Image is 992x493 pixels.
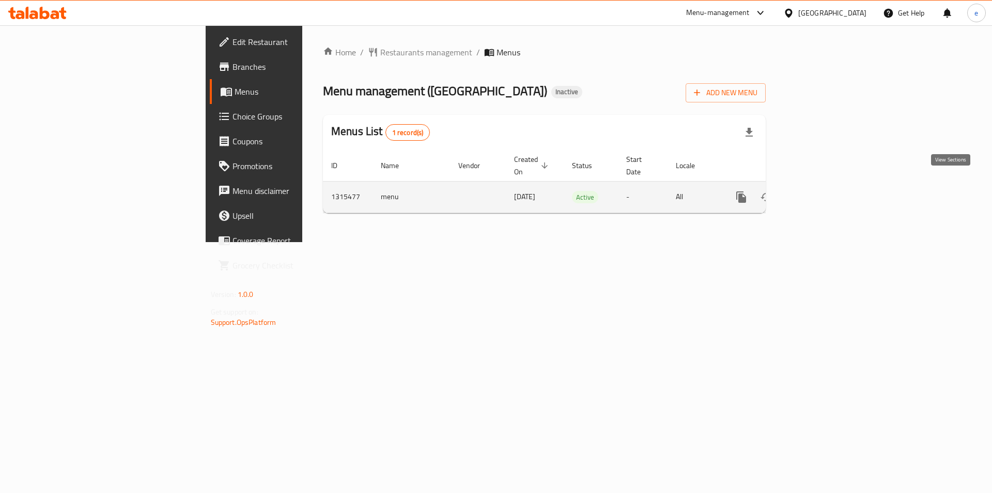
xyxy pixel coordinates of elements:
[210,253,371,278] a: Grocery Checklist
[497,46,520,58] span: Menus
[323,46,766,58] nav: breadcrumb
[210,178,371,203] a: Menu disclaimer
[331,159,351,172] span: ID
[210,104,371,129] a: Choice Groups
[210,129,371,154] a: Coupons
[210,29,371,54] a: Edit Restaurant
[385,124,430,141] div: Total records count
[551,87,582,96] span: Inactive
[373,181,450,213] td: menu
[626,153,655,178] span: Start Date
[572,159,606,172] span: Status
[381,159,412,172] span: Name
[572,191,598,203] span: Active
[211,305,258,319] span: Get support on:
[676,159,708,172] span: Locale
[233,185,363,197] span: Menu disclaimer
[668,181,721,213] td: All
[798,7,866,19] div: [GEOGRAPHIC_DATA]
[368,46,472,58] a: Restaurants management
[380,46,472,58] span: Restaurants management
[211,288,236,301] span: Version:
[233,61,363,73] span: Branches
[458,159,493,172] span: Vendor
[514,190,535,203] span: [DATE]
[737,120,762,145] div: Export file
[233,210,363,222] span: Upsell
[618,181,668,213] td: -
[210,228,371,253] a: Coverage Report
[694,86,757,99] span: Add New Menu
[210,79,371,104] a: Menus
[686,7,750,19] div: Menu-management
[974,7,978,19] span: e
[386,128,430,138] span: 1 record(s)
[238,288,254,301] span: 1.0.0
[210,54,371,79] a: Branches
[233,160,363,172] span: Promotions
[233,135,363,147] span: Coupons
[210,203,371,228] a: Upsell
[729,185,754,210] button: more
[211,316,276,329] a: Support.OpsPlatform
[233,36,363,48] span: Edit Restaurant
[323,150,836,213] table: enhanced table
[476,46,480,58] li: /
[721,150,836,182] th: Actions
[686,83,766,102] button: Add New Menu
[210,154,371,178] a: Promotions
[551,86,582,98] div: Inactive
[514,153,551,178] span: Created On
[233,259,363,272] span: Grocery Checklist
[235,85,363,98] span: Menus
[331,124,430,141] h2: Menus List
[233,110,363,123] span: Choice Groups
[233,234,363,247] span: Coverage Report
[323,79,547,102] span: Menu management ( [GEOGRAPHIC_DATA] )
